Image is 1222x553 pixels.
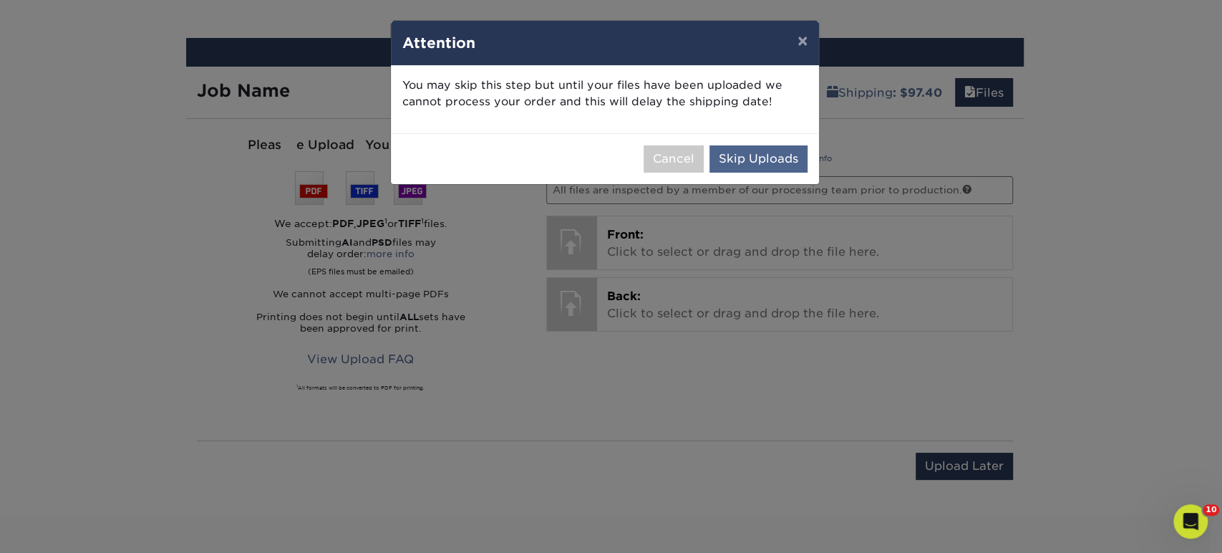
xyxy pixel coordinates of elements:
h4: Attention [402,32,808,54]
span: 10 [1203,504,1219,516]
button: × [786,21,819,61]
button: Skip Uploads [709,145,808,173]
iframe: Intercom live chat [1173,504,1208,539]
button: Cancel [644,145,704,173]
p: You may skip this step but until your files have been uploaded we cannot process your order and t... [402,77,808,110]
